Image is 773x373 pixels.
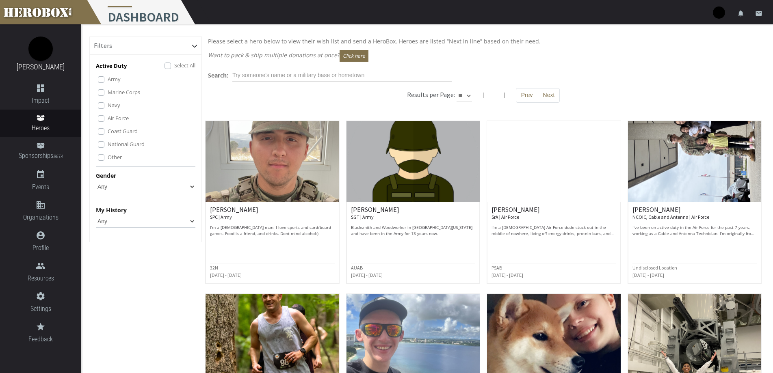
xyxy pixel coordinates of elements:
button: Next [538,88,560,103]
small: SGT | Army [351,214,374,220]
label: Gender [96,171,116,180]
label: Other [108,153,122,162]
p: Please select a hero below to view their wish list and send a HeroBox. Heroes are listed “Next in... [208,37,759,46]
span: | [503,91,506,99]
h6: [PERSON_NAME] [492,206,616,220]
a: [PERSON_NAME] SrA | Air Force I’m a [DEMOGRAPHIC_DATA] Air Force dude stuck out in the middle of ... [487,121,621,284]
h6: Filters [94,42,112,50]
small: Undisclosed Location [632,265,677,271]
small: PSAB [492,265,502,271]
label: Coast Guard [108,127,138,136]
p: I’m a [DEMOGRAPHIC_DATA] Air Force dude stuck out in the middle of nowhere, living off energy dri... [492,224,616,237]
small: SrA | Air Force [492,214,519,220]
a: [PERSON_NAME] NCOIC, Cable and Antenna | Air Force I’ve been on active duty in the Air Force for ... [628,121,762,284]
label: Select All [174,61,195,70]
a: [PERSON_NAME] SGT | Army Blacksmith and Woodworker in [GEOGRAPHIC_DATA][US_STATE] and have been i... [346,121,480,284]
p: I’m a [DEMOGRAPHIC_DATA] man. I love sports and card/board games. Food is a friend, and drinks. D... [210,224,334,237]
h6: Results per Page: [407,91,455,99]
label: Army [108,75,121,84]
small: AUAB [351,265,363,271]
label: Navy [108,101,120,110]
label: Search: [208,71,228,80]
small: 32N [210,265,218,271]
label: Air Force [108,114,129,123]
label: National Guard [108,140,145,149]
h6: [PERSON_NAME] [632,206,757,220]
input: Try someone's name or a military base or hometown [232,69,452,82]
small: [DATE] - [DATE] [492,272,523,278]
p: Want to pack & ship multiple donations at once? [208,50,759,62]
p: Blacksmith and Woodworker in [GEOGRAPHIC_DATA][US_STATE] and have been in the Army for 13 years now. [351,224,475,237]
small: SPC | Army [210,214,232,220]
img: image [28,37,53,61]
span: | [482,91,485,99]
a: [PERSON_NAME] [17,63,65,71]
i: email [755,10,762,17]
p: Active Duty [96,61,127,71]
p: I’ve been on active duty in the Air Force for the past 7 years, working as a Cable and Antenna Te... [632,224,757,237]
small: [DATE] - [DATE] [210,272,242,278]
img: user-image [713,6,725,19]
a: [PERSON_NAME] SPC | Army I’m a [DEMOGRAPHIC_DATA] man. I love sports and card/board games. Food i... [205,121,339,284]
small: [DATE] - [DATE] [632,272,664,278]
small: BETA [53,154,63,159]
i: notifications [737,10,745,17]
h6: [PERSON_NAME] [351,206,475,220]
small: NCOIC, Cable and Antenna | Air Force [632,214,709,220]
h6: [PERSON_NAME] [210,206,334,220]
label: My History [96,205,127,215]
label: Marine Corps [108,88,140,97]
button: Click here [340,50,368,62]
small: [DATE] - [DATE] [351,272,383,278]
button: Prev [516,88,538,103]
